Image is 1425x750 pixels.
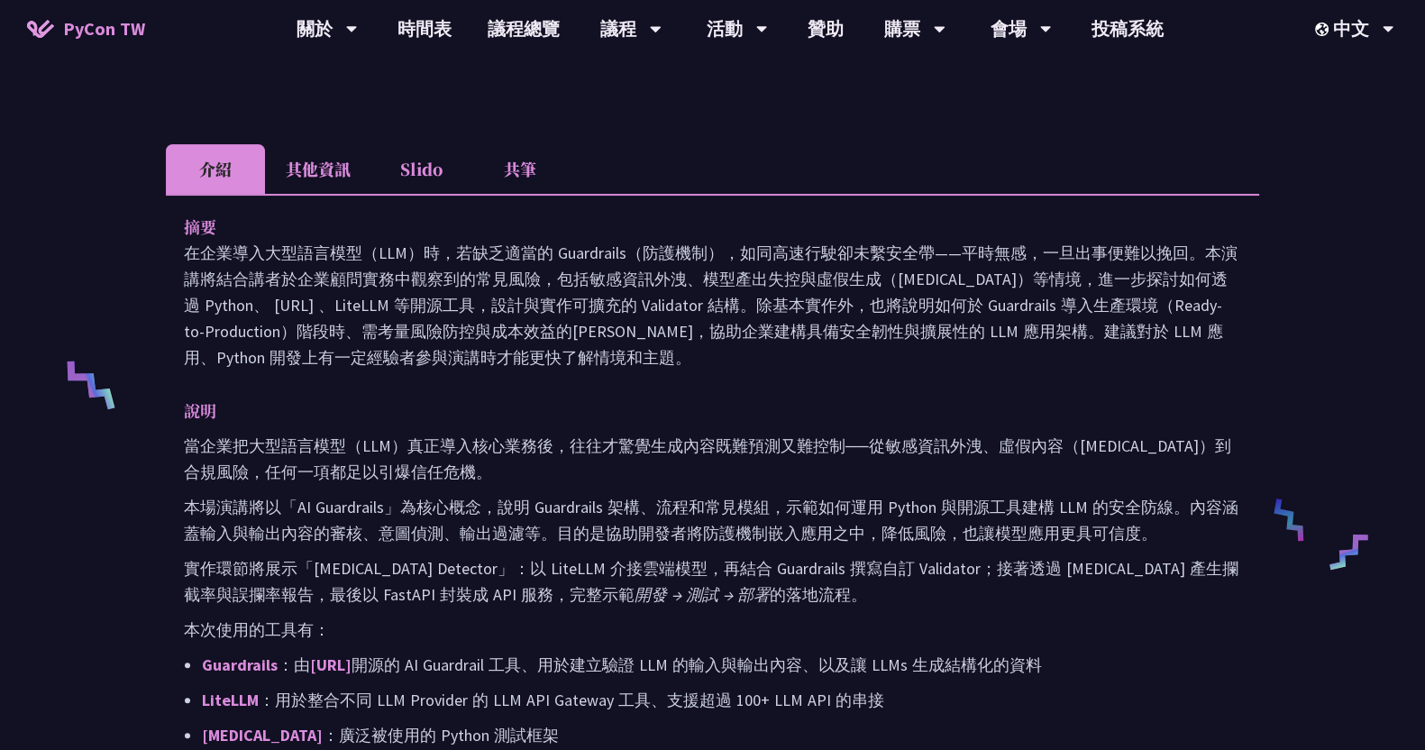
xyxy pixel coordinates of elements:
li: 共筆 [470,144,570,194]
p: ：由 開源的 AI Guardrail 工具、用於建立驗證 LLM 的輸入與輸出內容、以及讓 LLMs 生成結構化的資料 [202,652,1241,678]
em: 開發 → 測試 → 部署 [635,584,770,605]
p: 說明 [184,398,1205,424]
p: ：廣泛被使用的 Python 測試框架 [202,722,1241,748]
p: 實作環節將展示「[MEDICAL_DATA] Detector」：以 LiteLLM 介接雲端模型，再結合 Guardrails 撰寫自訂 Validator；接著透過 [MEDICAL_DAT... [184,555,1241,608]
li: Slido [371,144,470,194]
img: Locale Icon [1315,23,1333,36]
a: Guardrails [202,654,278,675]
li: 介紹 [166,144,265,194]
img: Home icon of PyCon TW 2025 [27,20,54,38]
p: 本次使用的工具有： [184,617,1241,643]
p: 摘要 [184,214,1205,240]
a: [MEDICAL_DATA] [202,725,323,745]
span: PyCon TW [63,15,145,42]
a: [URL] [310,654,352,675]
p: ：用於整合不同 LLM Provider 的 LLM API Gateway 工具、支援超過 100+ LLM API 的串接 [202,687,1241,713]
a: LiteLLM [202,690,259,710]
a: PyCon TW [9,6,163,51]
p: 在企業導入大型語言模型（LLM）時，若缺乏適當的 Guardrails（防護機制），如同高速行駛卻未繫安全帶——平時無感，一旦出事便難以挽回。本演講將結合講者於企業顧問實務中觀察到的常見風險，包... [184,240,1241,370]
p: 本場演講將以「AI Guardrails」為核心概念，說明 Guardrails 架構、流程和常見模組，示範如何運用 Python 與開源工具建構 LLM 的安全防線。內容涵蓋輸入與輸出內容的審... [184,494,1241,546]
p: 當企業把大型語言模型（LLM）真正導入核心業務後，往往才驚覺生成內容既難預測又難控制──從敏感資訊外洩、虛假內容（[MEDICAL_DATA]）到合規風險，任何一項都足以引爆信任危機。 [184,433,1241,485]
li: 其他資訊 [265,144,371,194]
